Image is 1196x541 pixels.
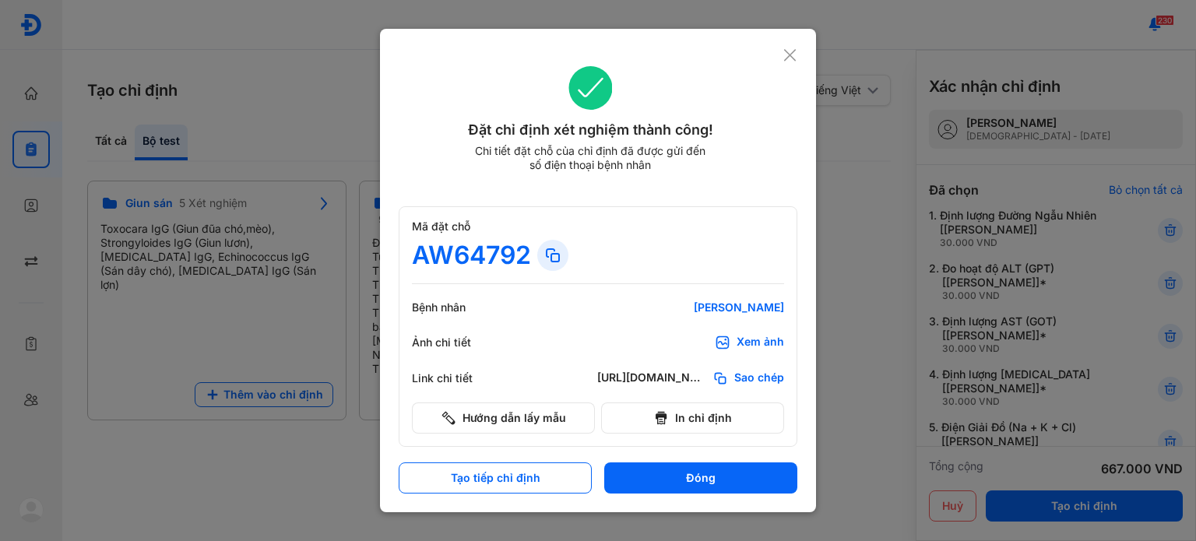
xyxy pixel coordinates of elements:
div: [PERSON_NAME] [597,300,784,314]
div: AW64792 [412,240,531,271]
div: Chi tiết đặt chỗ của chỉ định đã được gửi đến số điện thoại bệnh nhân [468,144,712,172]
div: Ảnh chi tiết [412,335,505,350]
button: Tạo tiếp chỉ định [399,462,592,494]
div: Đặt chỉ định xét nghiệm thành công! [399,119,783,141]
div: Xem ảnh [737,335,784,350]
div: [URL][DOMAIN_NAME] [597,371,706,386]
button: Đóng [604,462,797,494]
button: In chỉ định [601,402,784,434]
div: Mã đặt chỗ [412,220,784,234]
div: Link chi tiết [412,371,505,385]
div: Bệnh nhân [412,300,505,314]
button: Hướng dẫn lấy mẫu [412,402,595,434]
span: Sao chép [734,371,784,386]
